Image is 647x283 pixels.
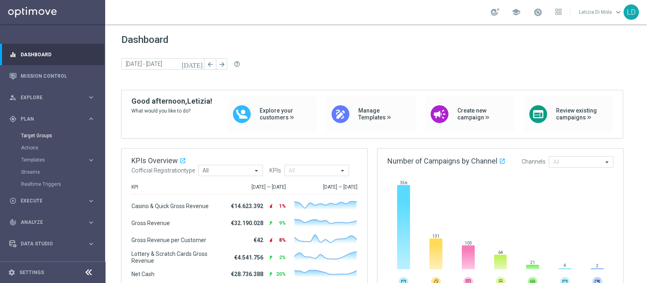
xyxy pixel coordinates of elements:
div: Templates [21,157,87,162]
i: keyboard_arrow_right [87,156,95,164]
button: Templates keyboard_arrow_right [21,157,95,163]
a: Actions [21,145,84,151]
i: gps_fixed [9,115,17,123]
div: Plan [9,115,87,123]
a: Streams [21,169,84,175]
button: play_circle_outline Execute keyboard_arrow_right [9,198,95,204]
div: Streams [21,166,104,178]
div: Actions [21,142,104,154]
i: person_search [9,94,17,101]
div: Templates [21,154,104,166]
div: Target Groups [21,130,104,142]
button: Data Studio keyboard_arrow_right [9,240,95,247]
div: Realtime Triggers [21,178,104,190]
span: Execute [21,198,87,203]
div: Optibot [9,255,95,276]
span: school [512,8,520,17]
span: Data Studio [21,241,87,246]
a: Target Groups [21,132,84,139]
button: equalizer Dashboard [9,51,95,58]
i: play_circle_outline [9,197,17,204]
span: keyboard_arrow_down [614,8,623,17]
i: track_changes [9,219,17,226]
i: settings [8,269,15,276]
i: keyboard_arrow_right [87,219,95,226]
span: Explore [21,95,87,100]
button: person_search Explore keyboard_arrow_right [9,94,95,101]
div: LD [624,4,639,20]
div: Mission Control [9,65,95,87]
a: Dashboard [21,44,95,65]
i: keyboard_arrow_right [87,115,95,123]
i: equalizer [9,51,17,58]
button: track_changes Analyze keyboard_arrow_right [9,219,95,226]
span: Templates [21,157,79,162]
a: Letizia Di Molakeyboard_arrow_down [578,6,624,18]
i: keyboard_arrow_right [87,197,95,205]
span: Plan [21,117,87,121]
span: Analyze [21,220,87,225]
a: Realtime Triggers [21,181,84,187]
div: Explore [9,94,87,101]
button: Mission Control [9,73,95,79]
button: gps_fixed Plan keyboard_arrow_right [9,116,95,122]
a: Settings [19,270,44,275]
div: Execute [9,197,87,204]
a: Mission Control [21,65,95,87]
div: Analyze [9,219,87,226]
i: keyboard_arrow_right [87,94,95,101]
div: Dashboard [9,44,95,65]
i: keyboard_arrow_right [87,240,95,248]
div: Data Studio [9,240,87,247]
a: Optibot [21,255,85,276]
